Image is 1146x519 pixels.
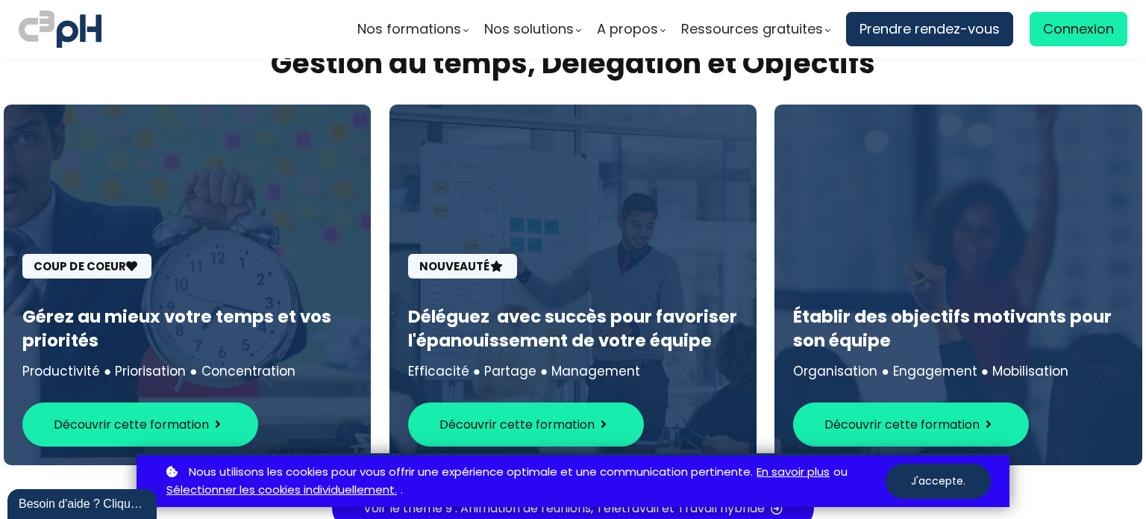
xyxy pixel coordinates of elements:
span: Découvrir cette formation [54,415,209,434]
h3: Gérez au mieux votre temps et vos priorités [22,305,352,352]
span: Nouveauté [408,254,517,279]
span: Connexion [1043,18,1114,40]
span: Prendre rendez-vous [859,18,1000,40]
span: Nos formations [357,18,461,40]
span: Coup de coeur [22,254,151,279]
div: Productivité ● Priorisation ● Concentration [22,361,352,382]
span: A propos [597,18,658,40]
span: Découvrir cette formation [824,415,980,434]
h3: Établir des objectifs motivants pour son équipe [793,305,1123,352]
span: Nous utilisons les cookies pour vous offrir une expérience optimale et une communication pertinente. [189,463,753,482]
div: Gestion du temps, Délégation et Objectifs [19,44,1127,82]
a: Sélectionner les cookies individuellement. [166,481,397,500]
div: Organisation ● Engagement ● Mobilisation [793,361,1123,382]
iframe: chat widget [7,486,160,519]
button: Découvrir cette formation [408,403,644,447]
button: J'accepte. [886,464,991,499]
div: Efficacité ● Partage ● Management [408,361,738,382]
h3: Déléguez avec succès pour favoriser l'épanouissement de votre équipe [408,305,738,352]
span: Découvrir cette formation [439,415,595,434]
button: Découvrir cette formation [22,403,258,447]
button: Découvrir cette formation [793,403,1029,447]
a: En savoir plus [757,463,830,482]
span: Ressources gratuites [681,18,823,40]
span: Nos solutions [484,18,574,40]
img: logo C3PH [19,7,101,51]
a: Prendre rendez-vous [846,12,1013,46]
p: ou . [163,463,886,500]
span: Voir le thème 9 : Animation de réunions, Télétravail et Travail hybride [363,499,765,518]
a: Connexion [1030,12,1127,46]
